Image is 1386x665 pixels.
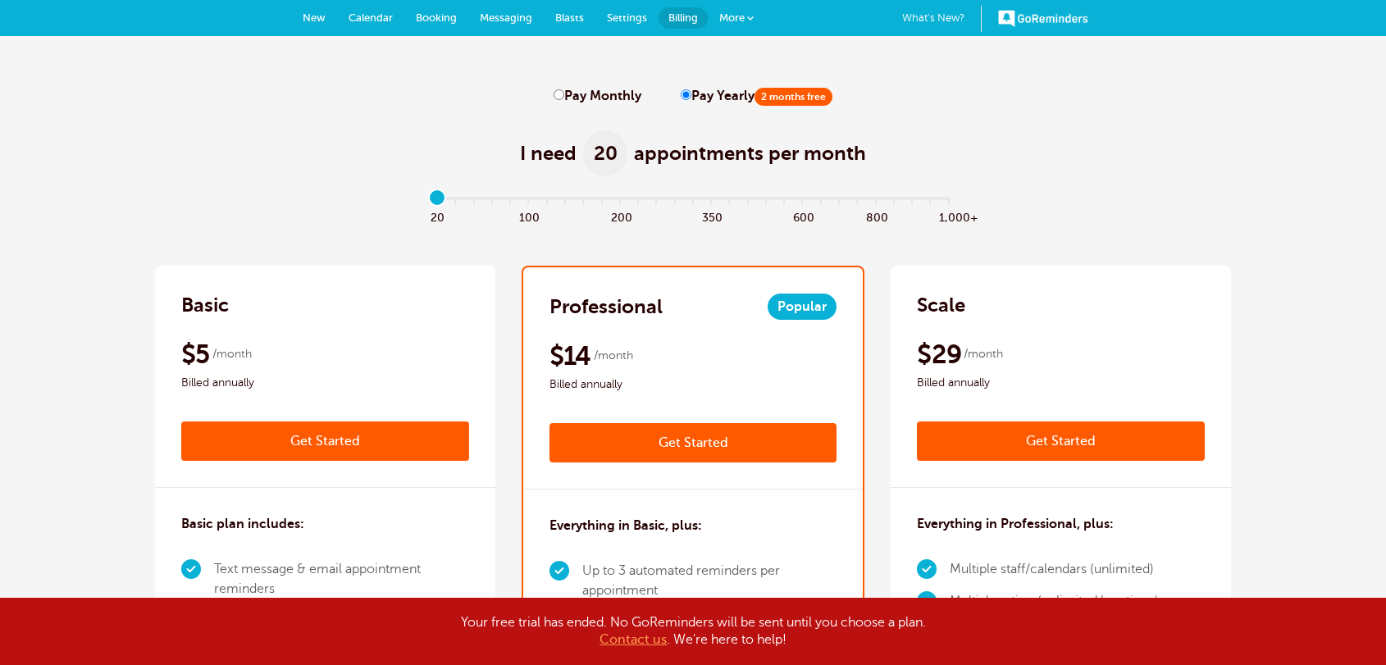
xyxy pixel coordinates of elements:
[480,11,532,24] span: Messaging
[611,207,629,225] span: 200
[950,553,1159,585] li: Multiple staff/calendars (unlimited)
[416,11,457,24] span: Booking
[681,89,691,100] input: Pay Yearly2 months free
[549,423,837,462] a: Get Started
[555,11,584,24] span: Blasts
[594,346,633,366] span: /month
[768,294,837,320] span: Popular
[181,421,469,461] a: Get Started
[755,88,832,106] span: 2 months free
[866,207,884,225] span: 800
[681,89,832,104] label: Pay Yearly
[917,338,961,371] span: $29
[303,11,326,24] span: New
[549,294,663,320] h2: Professional
[582,555,837,607] li: Up to 3 automated reminders per appointment
[520,140,577,166] span: I need
[549,375,837,394] span: Billed annually
[917,421,1205,461] a: Get Started
[428,207,446,225] span: 20
[181,338,210,371] span: $5
[950,585,1159,617] li: Multi-location (unlimited locations)
[181,373,469,393] span: Billed annually
[964,344,1003,364] span: /month
[549,516,702,535] h3: Everything in Basic, plus:
[519,207,537,225] span: 100
[917,373,1205,393] span: Billed annually
[583,130,627,176] span: 20
[793,207,811,225] span: 600
[1320,599,1370,649] iframe: Resource center
[549,339,591,372] span: $14
[349,11,393,24] span: Calendar
[214,553,469,605] li: Text message & email appointment reminders
[554,89,641,104] label: Pay Monthly
[719,11,745,24] span: More
[600,632,667,647] a: Contact us
[902,6,982,32] a: What's New?
[634,140,866,166] span: appointments per month
[659,7,708,29] a: Billing
[607,11,647,24] span: Settings
[668,11,698,24] span: Billing
[554,89,564,100] input: Pay Monthly
[917,292,965,318] h2: Scale
[212,344,252,364] span: /month
[917,514,1114,534] h3: Everything in Professional, plus:
[181,514,304,534] h3: Basic plan includes:
[283,614,1103,649] div: Your free trial has ended. No GoReminders will be sent until you choose a plan. . We're here to h...
[181,292,229,318] h2: Basic
[939,207,957,225] span: 1,000+
[702,207,720,225] span: 350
